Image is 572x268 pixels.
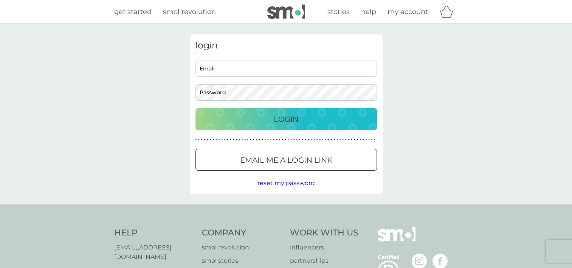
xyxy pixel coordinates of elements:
p: ● [360,138,361,142]
p: ● [339,138,341,142]
p: ● [354,138,355,142]
p: ● [267,138,269,142]
p: ● [305,138,306,142]
p: Login [274,113,299,125]
p: ● [334,138,335,142]
p: ● [256,138,257,142]
p: ● [242,138,243,142]
p: ● [331,138,332,142]
p: ● [319,138,321,142]
p: ● [279,138,281,142]
div: basket [439,4,458,19]
h4: Company [202,227,282,239]
p: ● [270,138,272,142]
a: stories [327,6,350,17]
p: Email me a login link [240,154,332,166]
p: ● [371,138,373,142]
p: ● [195,138,197,142]
p: ● [253,138,254,142]
p: ● [276,138,277,142]
img: smol [378,227,415,253]
p: ● [313,138,315,142]
a: smol revolution [202,243,282,252]
p: ● [285,138,286,142]
p: ● [322,138,324,142]
p: ● [221,138,223,142]
span: reset my password [257,179,315,187]
p: ● [224,138,226,142]
h3: login [195,40,377,51]
a: my account [388,6,428,17]
button: reset my password [257,178,315,188]
p: ● [296,138,298,142]
button: Login [195,108,377,130]
p: ● [308,138,309,142]
a: partnerships [290,256,358,266]
p: ● [345,138,347,142]
p: ● [247,138,249,142]
img: smol [267,5,305,19]
p: ● [250,138,251,142]
p: ● [351,138,352,142]
p: ● [259,138,260,142]
p: ● [342,138,344,142]
p: ● [316,138,318,142]
p: ● [282,138,283,142]
p: ● [244,138,246,142]
p: ● [374,138,375,142]
p: ● [233,138,234,142]
p: ● [348,138,350,142]
p: ● [227,138,228,142]
a: smol revolution [163,6,216,17]
p: ● [198,138,200,142]
a: smol stories [202,256,282,266]
a: influencers [290,243,358,252]
p: ● [363,138,364,142]
span: get started [114,8,152,16]
span: my account [388,8,428,16]
p: ● [230,138,231,142]
p: ● [299,138,301,142]
p: ● [262,138,263,142]
p: ● [201,138,203,142]
p: ● [288,138,289,142]
p: ● [325,138,327,142]
p: ● [212,138,214,142]
span: stories [327,8,350,16]
p: ● [273,138,274,142]
p: ● [265,138,266,142]
a: get started [114,6,152,17]
p: ● [293,138,295,142]
span: smol revolution [163,8,216,16]
p: ● [368,138,370,142]
p: ● [210,138,211,142]
a: help [361,6,376,17]
p: ● [336,138,338,142]
button: Email me a login link [195,149,377,171]
p: ● [236,138,237,142]
p: ● [302,138,304,142]
p: ● [207,138,208,142]
p: ● [204,138,205,142]
h4: Work With Us [290,227,358,239]
p: ● [365,138,367,142]
span: help [361,8,376,16]
p: ● [328,138,329,142]
p: ● [239,138,240,142]
h4: Help [114,227,195,239]
p: ● [219,138,220,142]
p: ● [311,138,312,142]
p: ● [357,138,358,142]
p: ● [290,138,292,142]
p: ● [215,138,217,142]
a: [EMAIL_ADDRESS][DOMAIN_NAME] [114,243,195,262]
